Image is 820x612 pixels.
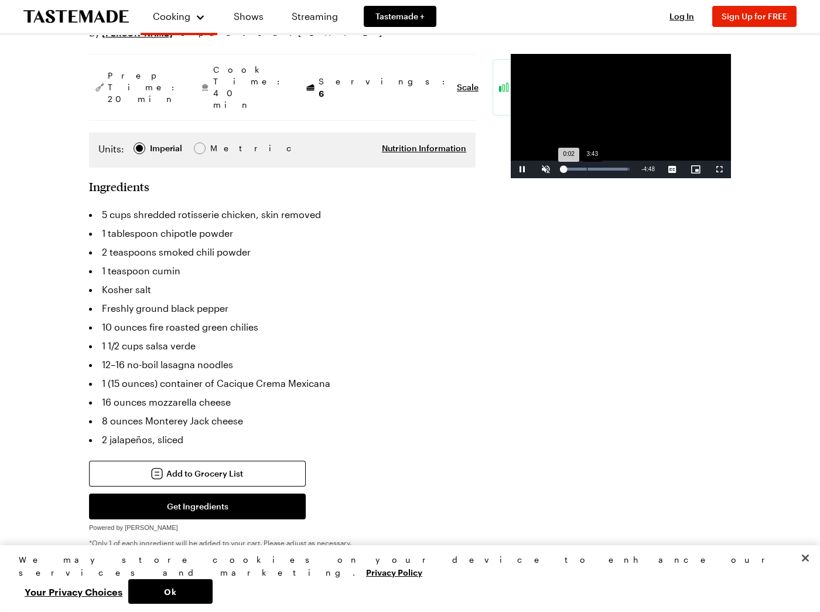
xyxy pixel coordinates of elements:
span: Powered by [PERSON_NAME] [89,524,178,531]
button: Get Ingredients [89,494,306,519]
a: To Tastemade Home Page [23,10,129,23]
button: Unmute [534,161,558,178]
li: 5 cups shredded rotisserie chicken, skin removed [89,205,476,224]
button: Captions [661,161,684,178]
li: 1 teaspoon cumin [89,261,476,280]
span: Imperial [150,142,183,155]
li: 1 1/2 cups salsa verde [89,336,476,355]
li: 12–16 no-boil lasagna noodles [89,355,476,374]
li: 8 ounces Monterey Jack cheese [89,412,476,430]
li: 2 jalapeños, sliced [89,430,476,449]
span: Servings: [319,76,451,100]
a: Powered by [PERSON_NAME] [89,521,178,532]
span: Add to Grocery List [166,468,243,480]
button: Pause [511,161,534,178]
p: *Only 1 of each ingredient will be added to your cart. Please adjust as necessary. [89,538,476,548]
span: 4:48 [644,166,655,172]
div: Imperial Metric [98,142,235,158]
button: Scale [457,81,479,93]
li: 1 tablespoon chipotle powder [89,224,476,243]
li: 2 teaspoons smoked chili powder [89,243,476,261]
span: Cook Time: 40 min [213,64,286,111]
span: - [641,166,643,172]
button: Fullscreen [708,161,731,178]
span: Prep Time: 20 min [108,70,180,105]
label: Units: [98,142,124,156]
button: Your Privacy Choices [19,579,128,604]
a: Tastemade + [364,6,436,27]
div: We may store cookies on your device to enhance our services and marketing. [19,553,791,579]
li: 10 ounces fire roasted green chilies [89,318,476,336]
button: Close [792,545,818,571]
div: Metric [210,142,235,155]
span: Log In [669,11,694,21]
span: Sign Up for FREE [722,11,787,21]
div: Privacy [19,553,791,604]
button: Cooking [152,5,206,28]
button: Add to Grocery List [89,461,306,487]
span: Metric [210,142,236,155]
span: Cooking [153,11,190,22]
span: 6 [319,87,324,98]
div: Imperial [150,142,182,155]
button: Nutrition Information [382,142,466,154]
div: Progress Bar [563,168,630,171]
button: Log In [658,11,705,22]
button: Ok [128,579,213,604]
li: Kosher salt [89,280,476,299]
video-js: Video Player [511,54,731,178]
li: 16 ounces mozzarella cheese [89,393,476,412]
h2: Ingredients [89,179,149,193]
button: Picture-in-Picture [684,161,708,178]
li: Freshly ground black pepper [89,299,476,318]
a: More information about your privacy, opens in a new tab [366,566,422,577]
span: Tastemade + [375,11,425,22]
li: 1 (15 ounces) container of Cacique Crema Mexicana [89,374,476,393]
button: Sign Up for FREE [712,6,797,27]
